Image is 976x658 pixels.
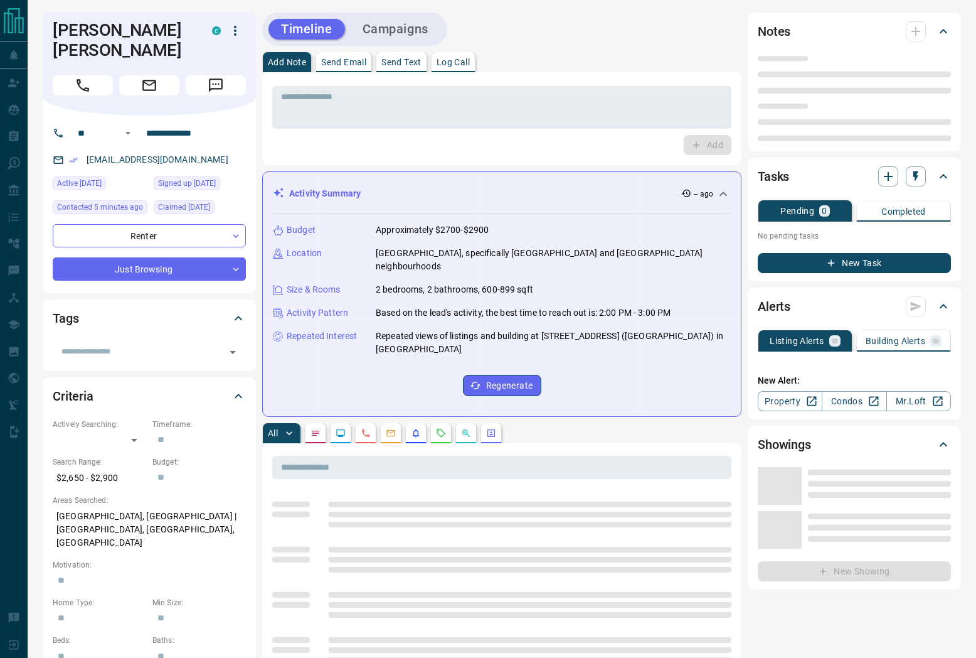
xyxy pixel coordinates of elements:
[287,224,316,237] p: Budget
[287,283,341,296] p: Size & Rooms
[376,330,731,356] p: Repeated views of listings and building at [STREET_ADDRESS] ([GEOGRAPHIC_DATA]) in [GEOGRAPHIC_DATA]
[770,337,824,345] p: Listing Alerts
[53,381,246,411] div: Criteria
[53,635,146,646] p: Beds:
[53,386,93,406] h2: Criteria
[866,337,925,345] p: Building Alerts
[436,428,446,438] svg: Requests
[53,200,147,218] div: Mon Sep 15 2025
[361,428,371,438] svg: Calls
[158,201,210,213] span: Claimed [DATE]
[119,75,179,95] span: Email
[287,306,348,320] p: Activity Pattern
[758,434,811,455] h2: Showings
[53,224,246,247] div: Renter
[224,343,241,361] button: Open
[53,308,78,328] h2: Tags
[376,283,533,296] p: 2 bedrooms, 2 bathrooms, 600-899 sqft
[152,419,246,430] p: Timeframe:
[758,253,951,273] button: New Task
[154,200,246,218] div: Fri Sep 12 2025
[881,207,926,216] p: Completed
[758,429,951,460] div: Showings
[758,21,790,41] h2: Notes
[780,207,814,215] p: Pending
[886,391,951,411] a: Mr.Loft
[822,391,886,411] a: Condos
[376,247,731,273] p: [GEOGRAPHIC_DATA], specifically [GEOGRAPHIC_DATA] and [GEOGRAPHIC_DATA] neighbourhoods
[53,20,193,60] h1: [PERSON_NAME] [PERSON_NAME]
[289,187,361,200] p: Activity Summary
[758,391,822,411] a: Property
[463,375,541,396] button: Regenerate
[376,224,489,237] p: Approximately $2700-$2900
[461,428,471,438] svg: Opportunities
[158,177,216,190] span: Signed up [DATE]
[310,428,321,438] svg: Notes
[212,26,221,35] div: condos.ca
[69,156,78,164] svg: Email Verified
[53,303,246,333] div: Tags
[53,257,246,281] div: Just Browsing
[287,247,322,260] p: Location
[758,227,951,245] p: No pending tasks
[758,16,951,46] div: Notes
[758,374,951,387] p: New Alert:
[273,182,731,205] div: Activity Summary-- ago
[53,597,146,608] p: Home Type:
[758,296,790,316] h2: Alerts
[53,419,146,430] p: Actively Searching:
[53,506,246,553] p: [GEOGRAPHIC_DATA], [GEOGRAPHIC_DATA] | [GEOGRAPHIC_DATA], [GEOGRAPHIC_DATA], [GEOGRAPHIC_DATA]
[152,635,246,646] p: Baths:
[758,291,951,321] div: Alerts
[268,58,306,67] p: Add Note
[57,177,102,190] span: Active [DATE]
[758,161,951,191] div: Tasks
[381,58,422,67] p: Send Text
[758,166,789,186] h2: Tasks
[53,468,146,488] p: $2,650 - $2,900
[154,176,246,194] div: Fri Sep 12 2025
[694,188,713,200] p: -- ago
[350,19,441,40] button: Campaigns
[268,19,345,40] button: Timeline
[437,58,470,67] p: Log Call
[268,429,278,438] p: All
[57,201,143,213] span: Contacted 5 minutes ago
[53,495,246,506] p: Areas Searched:
[411,428,421,438] svg: Listing Alerts
[186,75,246,95] span: Message
[822,207,827,215] p: 0
[152,456,246,468] p: Budget:
[287,330,357,343] p: Repeated Interest
[336,428,346,438] svg: Lead Browsing Activity
[53,176,147,194] div: Fri Sep 12 2025
[53,456,146,468] p: Search Range:
[152,597,246,608] p: Min Size:
[386,428,396,438] svg: Emails
[486,428,496,438] svg: Agent Actions
[53,559,246,571] p: Motivation:
[376,306,671,320] p: Based on the lead's activity, the best time to reach out is: 2:00 PM - 3:00 PM
[53,75,113,95] span: Call
[87,154,228,164] a: [EMAIL_ADDRESS][DOMAIN_NAME]
[120,126,135,141] button: Open
[321,58,366,67] p: Send Email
